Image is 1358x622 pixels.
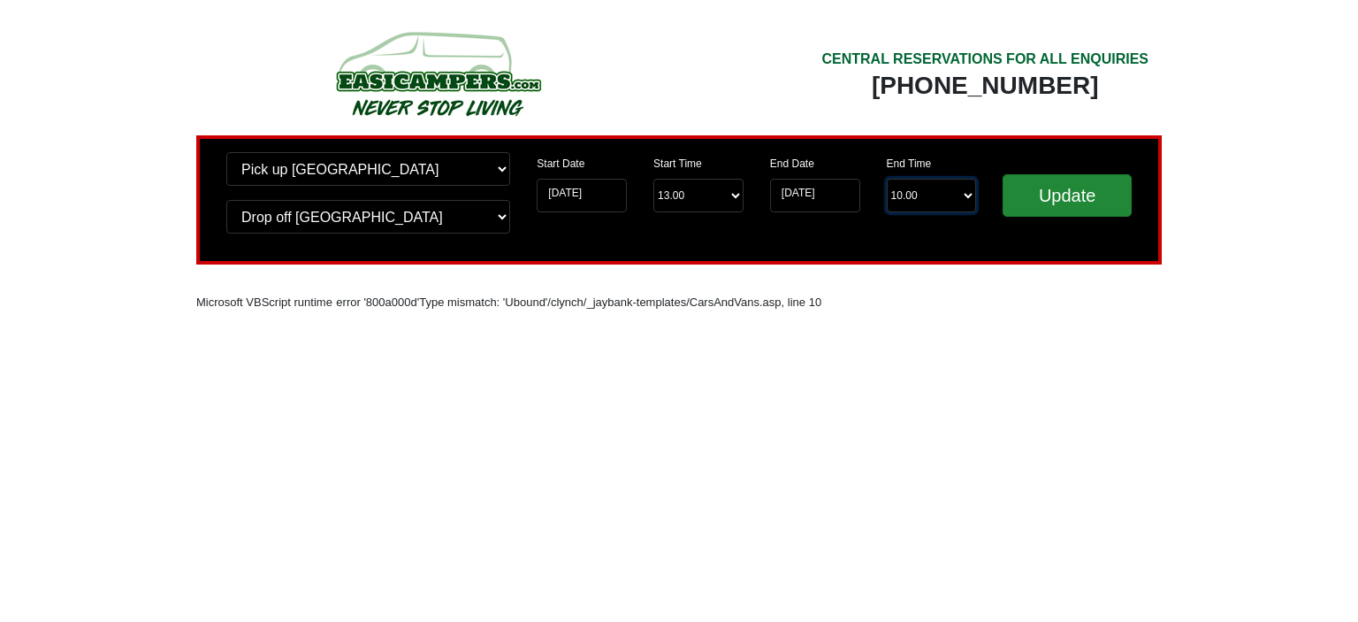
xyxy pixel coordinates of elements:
label: Start Date [537,156,584,172]
font: error '800a000d' [336,296,419,309]
label: Start Time [653,156,702,172]
font: Type mismatch: 'Ubound' [419,296,547,309]
font: Microsoft VBScript runtime [196,296,332,309]
input: Update [1003,174,1132,217]
div: CENTRAL RESERVATIONS FOR ALL ENQUIRIES [821,49,1148,70]
font: /clynch/_jaybank-templates/CarsAndVans.asp [547,296,781,309]
label: End Date [770,156,814,172]
input: Start Date [537,179,627,212]
font: , line 10 [782,296,822,309]
input: Return Date [770,179,860,212]
label: End Time [887,156,932,172]
img: campers-checkout-logo.png [270,25,606,122]
div: [PHONE_NUMBER] [821,70,1148,102]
